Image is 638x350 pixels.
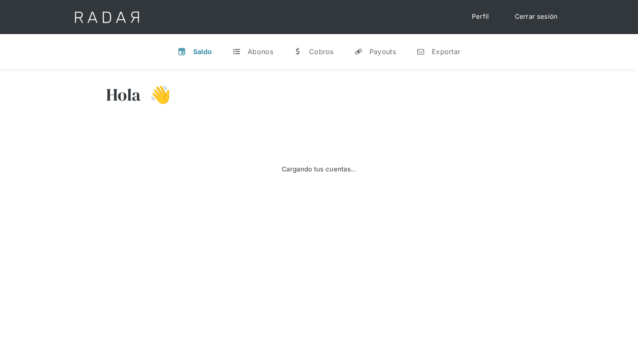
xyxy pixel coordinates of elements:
[354,47,363,56] div: y
[141,84,171,105] h3: 👋
[416,47,425,56] div: n
[282,165,356,174] div: Cargando tus cuentas...
[294,47,302,56] div: w
[178,47,186,56] div: v
[232,47,241,56] div: t
[193,47,212,56] div: Saldo
[248,47,273,56] div: Abonos
[106,84,141,105] h3: Hola
[432,47,460,56] div: Exportar
[463,9,498,25] a: Perfil
[506,9,566,25] a: Cerrar sesión
[309,47,334,56] div: Cobros
[370,47,396,56] div: Payouts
